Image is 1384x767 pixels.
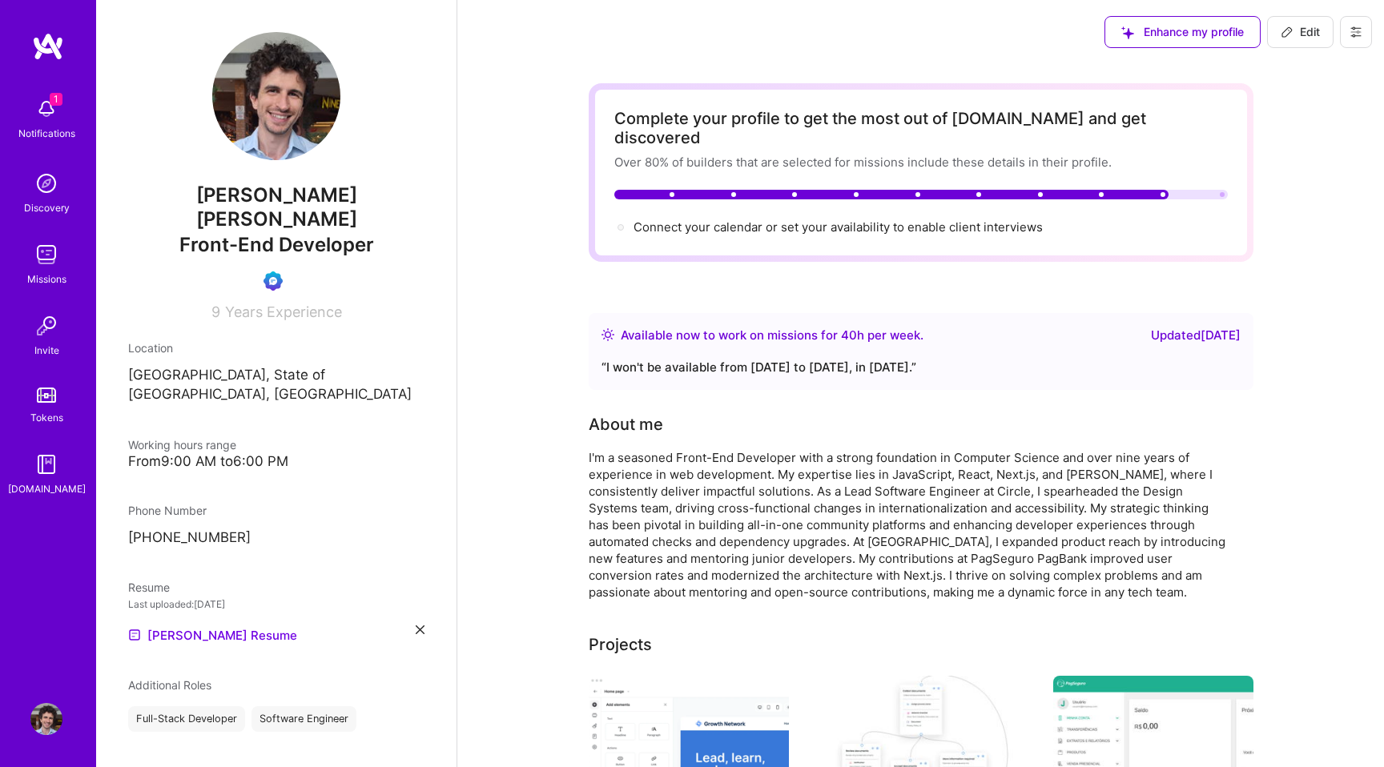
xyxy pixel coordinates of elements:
span: Edit [1281,24,1320,40]
div: Updated [DATE] [1151,326,1241,345]
div: Tokens [30,409,63,426]
div: Last uploaded: [DATE] [128,596,424,612]
button: Edit [1267,16,1334,48]
img: bell [30,93,62,125]
span: 40 [841,327,857,343]
div: From 9:00 AM to 6:00 PM [128,453,424,470]
img: logo [32,32,64,61]
img: Evaluation Call Booked [264,271,283,291]
div: Missions [27,271,66,287]
span: Phone Number [128,504,207,517]
span: Resume [128,580,170,594]
img: tokens [37,388,56,403]
p: [PHONE_NUMBER] [128,528,424,548]
div: Discovery [24,199,70,216]
div: Notifications [18,125,75,142]
div: Location [128,339,424,356]
span: [PERSON_NAME] [PERSON_NAME] [128,183,424,231]
img: teamwork [30,239,62,271]
a: [PERSON_NAME] Resume [128,625,297,645]
img: Resume [128,628,141,641]
div: Software Engineer [251,706,356,732]
div: Full-Stack Developer [128,706,245,732]
span: Connect your calendar or set your availability to enable client interviews [634,219,1043,235]
span: Working hours range [128,438,236,452]
div: Invite [34,342,59,359]
div: Available now to work on missions for h per week . [621,326,923,345]
span: Front-End Developer [179,233,374,256]
div: Projects [589,632,652,657]
img: Availability [601,328,614,341]
p: [GEOGRAPHIC_DATA], State of [GEOGRAPHIC_DATA], [GEOGRAPHIC_DATA] [128,366,424,404]
i: icon Close [416,625,424,634]
img: Invite [30,310,62,342]
span: Additional Roles [128,678,211,692]
span: Years Experience [225,303,342,320]
div: “ I won't be available from [DATE] to [DATE], in [DATE]. ” [601,358,1241,377]
a: User Avatar [26,703,66,735]
img: User Avatar [30,703,62,735]
div: [DOMAIN_NAME] [8,480,86,497]
div: Over 80% of builders that are selected for missions include these details in their profile. [614,154,1228,171]
img: discovery [30,167,62,199]
img: guide book [30,448,62,480]
span: 9 [211,303,220,320]
div: Complete your profile to get the most out of [DOMAIN_NAME] and get discovered [614,109,1228,147]
div: About me [589,412,663,436]
img: User Avatar [212,32,340,160]
div: I'm a seasoned Front-End Developer with a strong foundation in Computer Science and over nine yea... [589,449,1229,600]
span: 1 [50,93,62,106]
